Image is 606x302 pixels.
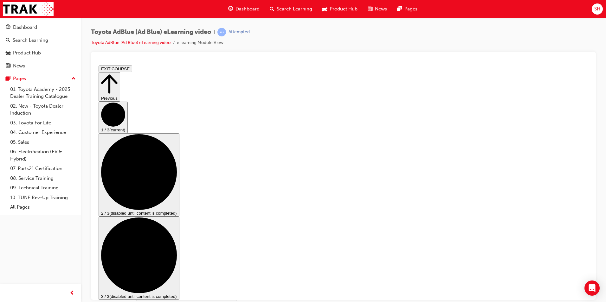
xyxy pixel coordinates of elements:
span: search-icon [6,38,10,43]
span: Product Hub [330,5,358,13]
a: 03. Toyota For Life [8,118,78,128]
a: search-iconSearch Learning [265,3,317,16]
div: Search Learning [13,37,48,44]
div: Dashboard [13,24,37,31]
span: search-icon [270,5,274,13]
span: pages-icon [6,76,10,82]
a: car-iconProduct Hub [317,3,363,16]
span: up-icon [71,75,76,83]
li: eLearning Module View [177,39,223,47]
a: 06. Electrification (EV & Hybrid) [8,147,78,164]
div: News [13,62,25,70]
button: DashboardSearch LearningProduct HubNews [3,20,78,73]
span: news-icon [368,5,372,13]
a: Dashboard [3,22,78,33]
span: Toyota AdBlue (Ad Blue) eLearning video [91,28,211,36]
a: 05. Sales [8,137,78,147]
span: Dashboard [235,5,260,13]
span: car-icon [322,5,327,13]
button: 2 / 3(disabled until content is completed) [3,70,83,154]
span: 3 / 3 [5,231,13,236]
a: 08. Service Training [8,173,78,183]
a: 10. TUNE Rev-Up Training [8,193,78,203]
a: news-iconNews [363,3,392,16]
span: Pages [404,5,417,13]
span: 1 / 3 [5,65,13,69]
a: guage-iconDashboard [223,3,265,16]
a: All Pages [8,202,78,212]
button: Pages [3,73,78,85]
div: Product Hub [13,49,41,57]
span: news-icon [6,63,10,69]
img: Trak [3,2,54,16]
span: Previous [5,33,22,38]
a: 02. New - Toyota Dealer Induction [8,101,78,118]
div: Attempted [229,29,250,35]
a: News [3,60,78,72]
span: | [214,28,215,36]
span: News [375,5,387,13]
span: (disabled until content is completed) [13,231,81,236]
div: Pages [13,75,26,82]
span: pages-icon [397,5,402,13]
span: learningRecordVerb_ATTEMPT-icon [217,28,226,36]
span: guage-icon [228,5,233,13]
button: SH [592,3,603,15]
a: 09. Technical Training [8,183,78,193]
span: guage-icon [6,25,10,30]
a: Search Learning [3,35,78,46]
button: 3 / 3(disabled until content is completed) [3,154,83,237]
button: 1 / 3(current) [3,39,32,70]
a: Toyota AdBlue (Ad Blue) eLearning video [91,40,171,45]
button: EXIT COURSE [3,3,36,9]
a: 01. Toyota Academy - 2025 Dealer Training Catalogue [8,85,78,101]
span: SH [594,5,600,13]
a: 07. Parts21 Certification [8,164,78,173]
span: 2 / 3 [5,148,13,153]
span: prev-icon [70,289,74,297]
span: Search Learning [277,5,312,13]
div: Open Intercom Messenger [584,280,600,296]
a: 04. Customer Experience [8,128,78,137]
span: car-icon [6,50,10,56]
button: Previous [3,9,24,39]
a: Product Hub [3,47,78,59]
a: pages-iconPages [392,3,422,16]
